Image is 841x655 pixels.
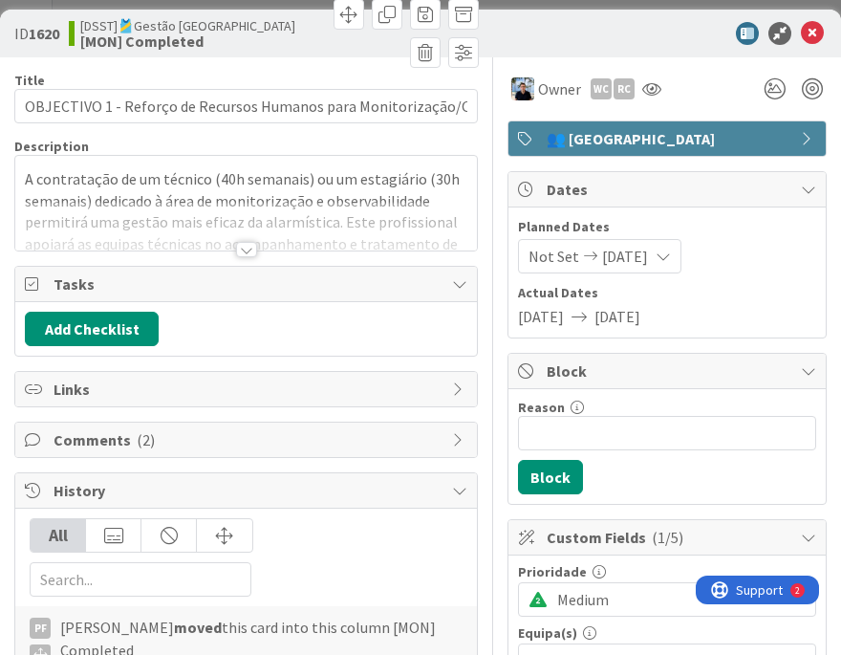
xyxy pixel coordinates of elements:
[528,245,579,268] span: Not Set
[14,138,89,155] span: Description
[518,626,816,640] div: Equipa(s)
[557,586,773,613] span: Medium
[518,283,816,303] span: Actual Dates
[25,168,467,342] p: A contratação de um técnico (40h semanais) ou um estagiário (30h semanais) dedicado à área de mon...
[518,460,583,494] button: Block
[614,78,635,99] div: RC
[99,8,104,23] div: 2
[518,217,816,237] span: Planned Dates
[54,479,442,502] span: History
[547,127,791,150] span: 👥 [GEOGRAPHIC_DATA]
[30,562,251,597] input: Search...
[511,77,534,100] img: DA
[591,78,612,99] div: WC
[14,22,59,45] span: ID
[30,618,51,639] div: PF
[602,245,648,268] span: [DATE]
[538,77,581,100] span: Owner
[174,618,222,637] b: moved
[31,519,86,552] div: All
[547,360,791,382] span: Block
[54,428,442,451] span: Comments
[25,312,159,346] button: Add Checklist
[652,528,683,547] span: ( 1/5 )
[54,378,442,401] span: Links
[80,33,295,49] b: [MON] Completed
[547,526,791,549] span: Custom Fields
[40,3,87,26] span: Support
[14,89,478,123] input: type card name here...
[54,273,442,295] span: Tasks
[518,399,565,416] label: Reason
[137,430,155,449] span: ( 2 )
[80,18,295,33] span: [DSST]🎽Gestão [GEOGRAPHIC_DATA]
[518,305,564,328] span: [DATE]
[547,178,791,201] span: Dates
[14,72,45,89] label: Title
[518,565,816,579] div: Prioridade
[29,24,59,43] b: 1620
[594,305,640,328] span: [DATE]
